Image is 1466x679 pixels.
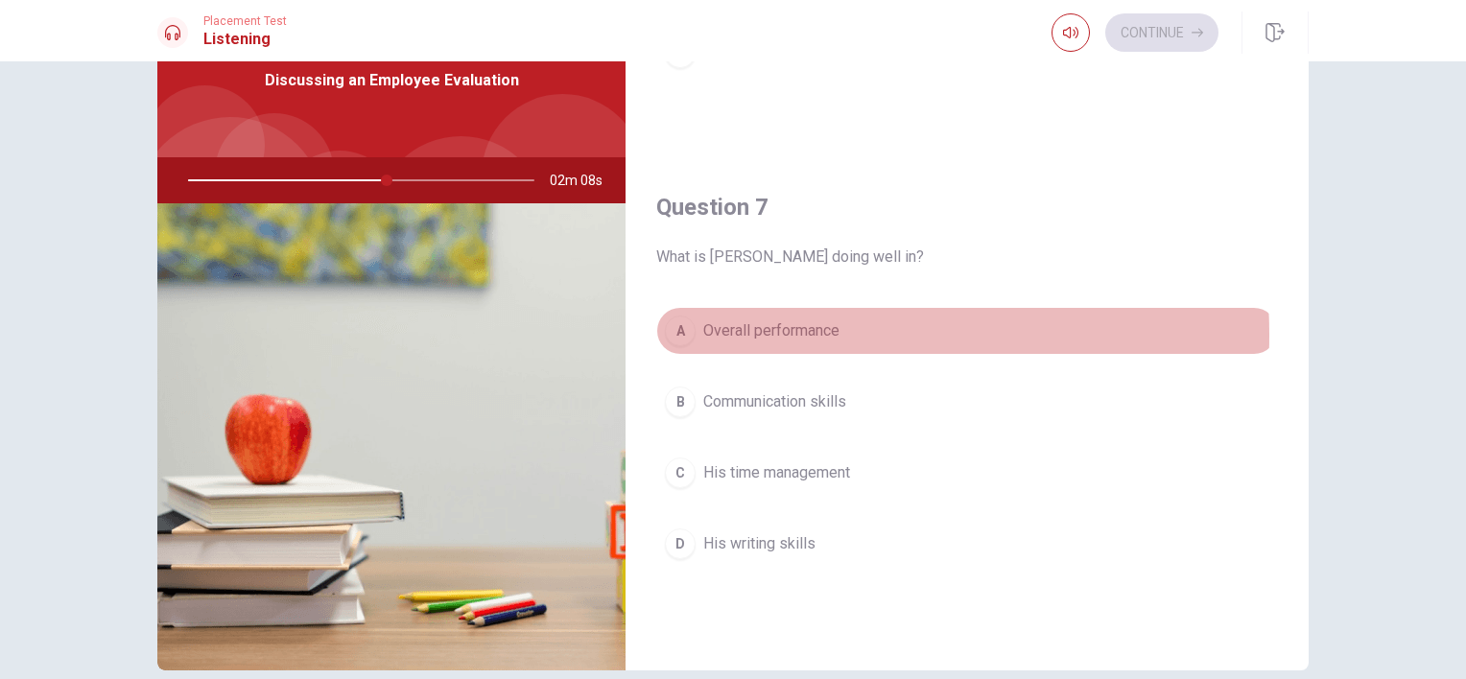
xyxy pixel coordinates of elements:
[703,461,850,484] span: His time management
[703,319,839,342] span: Overall performance
[703,390,846,413] span: Communication skills
[265,69,519,92] span: Discussing an Employee Evaluation
[665,386,696,417] div: B
[656,378,1278,426] button: BCommunication skills
[665,316,696,346] div: A
[656,307,1278,355] button: AOverall performance
[656,449,1278,497] button: CHis time management
[550,157,618,203] span: 02m 08s
[203,28,287,51] h1: Listening
[656,246,1278,269] span: What is [PERSON_NAME] doing well in?
[656,192,1278,222] h4: Question 7
[157,203,626,670] img: Discussing an Employee Evaluation
[703,532,816,555] span: His writing skills
[656,520,1278,568] button: DHis writing skills
[203,14,287,28] span: Placement Test
[665,528,696,559] div: D
[665,457,696,488] div: C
